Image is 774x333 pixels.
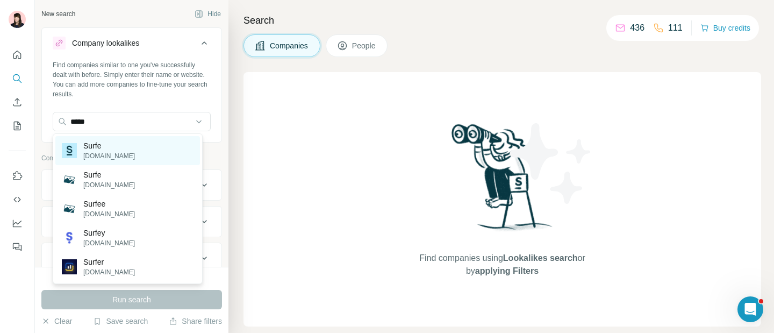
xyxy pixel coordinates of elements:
iframe: Intercom live chat [737,296,763,322]
p: Surfee [83,199,135,209]
button: Quick start [9,45,26,65]
p: [DOMAIN_NAME] [83,267,135,277]
p: Surfer [83,257,135,267]
button: Company [42,172,221,198]
p: Company information [41,153,222,163]
span: applying Filters [475,266,539,275]
button: Hide [187,6,228,22]
button: Search [9,69,26,88]
button: Company lookalikes [42,30,221,60]
p: Surfe [83,140,135,151]
img: Surfe Illustration - Stars [503,115,599,212]
span: Companies [270,40,309,51]
button: HQ location [42,245,221,271]
button: Feedback [9,237,26,257]
img: Surfe [62,143,77,158]
div: Company lookalikes [72,38,139,48]
p: Surfe [83,169,135,180]
span: Lookalikes search [503,253,578,263]
span: People [352,40,377,51]
button: Clear [41,316,72,327]
div: New search [41,9,75,19]
img: Surfer [62,259,77,274]
p: 111 [668,22,683,34]
div: Find companies similar to one you've successfully dealt with before. Simply enter their name or w... [53,60,211,99]
p: [DOMAIN_NAME] [83,209,135,219]
h4: Search [243,13,761,28]
p: 436 [630,22,644,34]
button: Enrich CSV [9,93,26,112]
button: My lists [9,116,26,136]
img: Surfe [62,172,77,187]
p: Surfey [83,228,135,238]
p: [DOMAIN_NAME] [83,238,135,248]
img: Avatar [9,11,26,28]
p: [DOMAIN_NAME] [83,180,135,190]
img: Surfey [62,230,77,245]
img: Surfe Illustration - Woman searching with binoculars [447,121,558,241]
button: Buy credits [700,20,750,36]
button: Save search [93,316,148,327]
span: Find companies using or by [416,252,588,278]
img: Surfee [62,201,77,216]
button: Industry [42,209,221,235]
button: Share filters [169,316,222,327]
p: [DOMAIN_NAME] [83,151,135,161]
button: Use Surfe API [9,190,26,209]
button: Use Surfe on LinkedIn [9,166,26,186]
button: Dashboard [9,214,26,233]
